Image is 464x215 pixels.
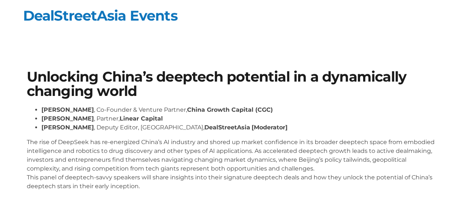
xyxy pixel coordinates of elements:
[23,7,178,24] a: DealStreetAsia Events
[120,115,163,122] strong: Linear Capital
[41,124,94,131] strong: [PERSON_NAME]
[41,106,94,113] strong: [PERSON_NAME]
[41,105,438,114] li: , Co-Founder & Venture Partner,
[204,124,250,131] strong: DealStreetAsia
[27,70,438,98] h1: Unlocking China’s deeptech potential in a dynamically changing world
[41,115,94,122] strong: [PERSON_NAME]
[41,123,438,132] li: , Deputy Editor, [GEOGRAPHIC_DATA],
[187,106,273,113] strong: China Growth Capital (CGC)
[252,124,288,131] strong: [Moderator]
[27,138,438,191] p: The rise of DeepSeek has re-energized China’s AI industry and shored up market confidence in its ...
[41,114,438,123] li: , Partner,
